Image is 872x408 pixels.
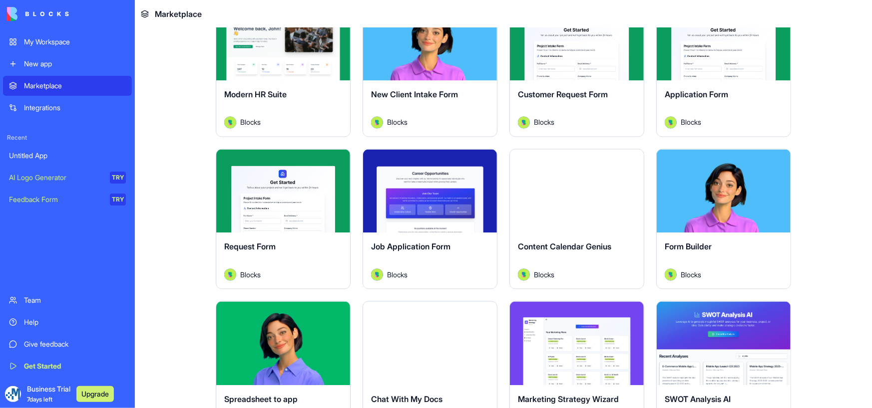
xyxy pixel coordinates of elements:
[387,117,408,128] span: Blocks
[76,386,114,402] button: Upgrade
[224,90,287,100] span: Modern HR Suite
[3,334,132,354] a: Give feedback
[371,117,383,129] img: Avatar
[665,90,728,100] span: Application Form
[3,168,132,188] a: AI Logo GeneratorTRY
[534,270,554,280] span: Blocks
[224,242,276,252] span: Request Form
[27,396,52,403] span: 7 days left
[5,386,21,402] img: ACg8ocJlmowF3-kXJK3FYdnEIfZcpQqokpcbetgEcldmBvclSnO-5hA=s96-c
[24,37,126,47] div: My Workspace
[9,151,126,161] div: Untitled App
[3,54,132,74] a: New app
[3,312,132,332] a: Help
[518,395,619,405] span: Marketing Strategy Wizard
[24,59,126,69] div: New app
[224,395,298,405] span: Spreadsheet to app
[363,149,497,290] a: Job Application FormAvatarBlocks
[3,356,132,376] a: Get Started
[224,117,236,129] img: Avatar
[155,8,202,20] span: Marketplace
[665,242,712,252] span: Form Builder
[24,295,126,305] div: Team
[371,269,383,281] img: Avatar
[3,134,132,142] span: Recent
[24,103,126,113] div: Integrations
[518,117,530,129] img: Avatar
[665,395,731,405] span: SWOT Analysis AI
[216,149,351,290] a: Request FormAvatarBlocks
[9,195,103,204] div: Feedback Form
[240,270,261,280] span: Blocks
[27,384,70,404] span: Business Trial
[3,290,132,310] a: Team
[665,117,677,129] img: Avatar
[240,117,261,128] span: Blocks
[371,242,450,252] span: Job Application Form
[518,90,608,100] span: Customer Request Form
[3,190,132,209] a: Feedback FormTRY
[24,81,126,91] div: Marketplace
[24,339,126,349] div: Give feedback
[3,76,132,96] a: Marketplace
[387,270,408,280] span: Blocks
[518,242,611,252] span: Content Calendar Genius
[24,317,126,327] div: Help
[3,98,132,118] a: Integrations
[656,149,791,290] a: Form BuilderAvatarBlocks
[3,32,132,52] a: My Workspace
[224,269,236,281] img: Avatar
[9,173,103,183] div: AI Logo Generator
[110,194,126,205] div: TRY
[518,269,530,281] img: Avatar
[509,149,644,290] a: Content Calendar GeniusAvatarBlocks
[24,361,126,371] div: Get Started
[371,395,442,405] span: Chat With My Docs
[534,117,554,128] span: Blocks
[681,117,701,128] span: Blocks
[3,146,132,166] a: Untitled App
[110,172,126,184] div: TRY
[665,269,677,281] img: Avatar
[371,90,458,100] span: New Client Intake Form
[7,7,69,21] img: logo
[681,270,701,280] span: Blocks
